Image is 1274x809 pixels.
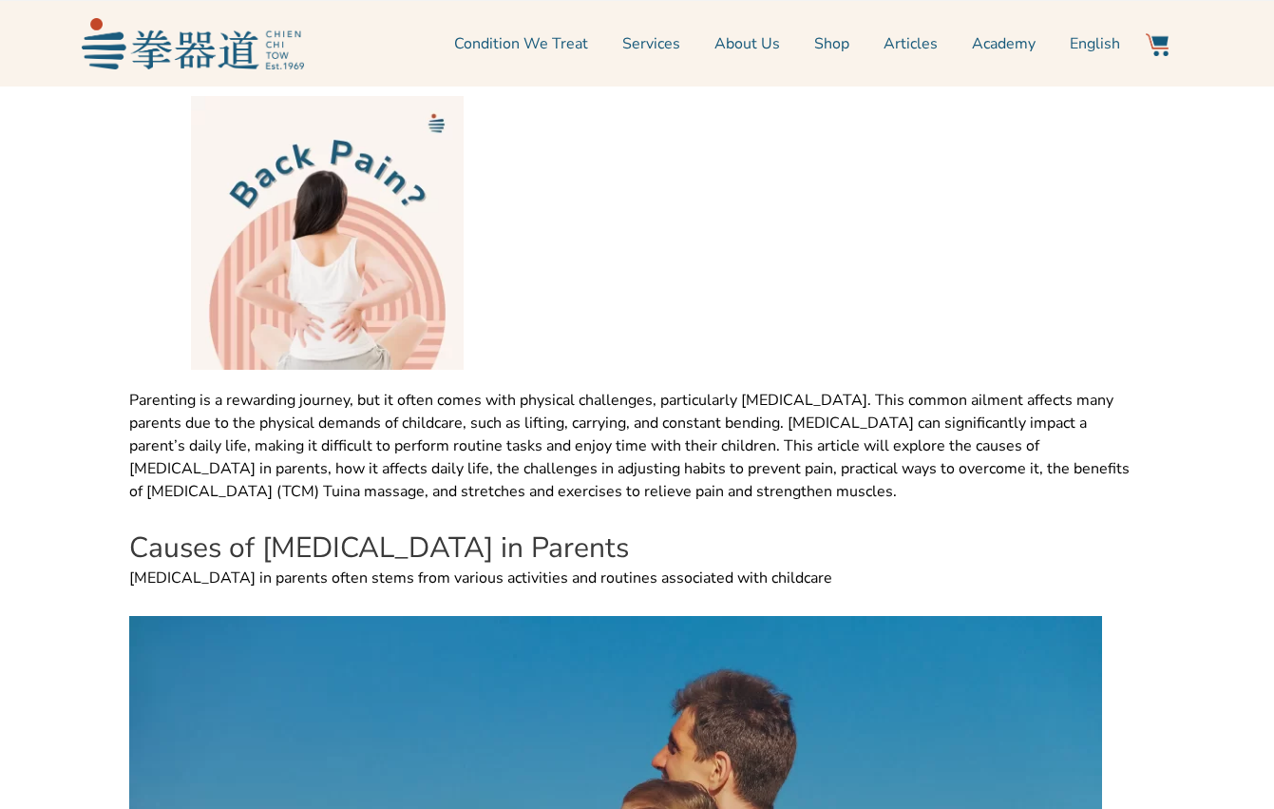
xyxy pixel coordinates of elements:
[129,530,1146,567] h2: Causes of [MEDICAL_DATA] in Parents
[129,567,1146,589] p: [MEDICAL_DATA] in parents often stems from various activities and routines associated with childcare
[454,20,588,67] a: Condition We Treat
[1070,20,1120,67] a: English
[884,20,938,67] a: Articles
[314,20,1121,67] nav: Menu
[1146,33,1169,56] img: Website Icon-03
[714,20,780,67] a: About Us
[129,389,1146,503] p: Parenting is a rewarding journey, but it often comes with physical challenges, particularly [MEDI...
[622,20,680,67] a: Services
[814,20,849,67] a: Shop
[972,20,1036,67] a: Academy
[1070,32,1120,55] span: English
